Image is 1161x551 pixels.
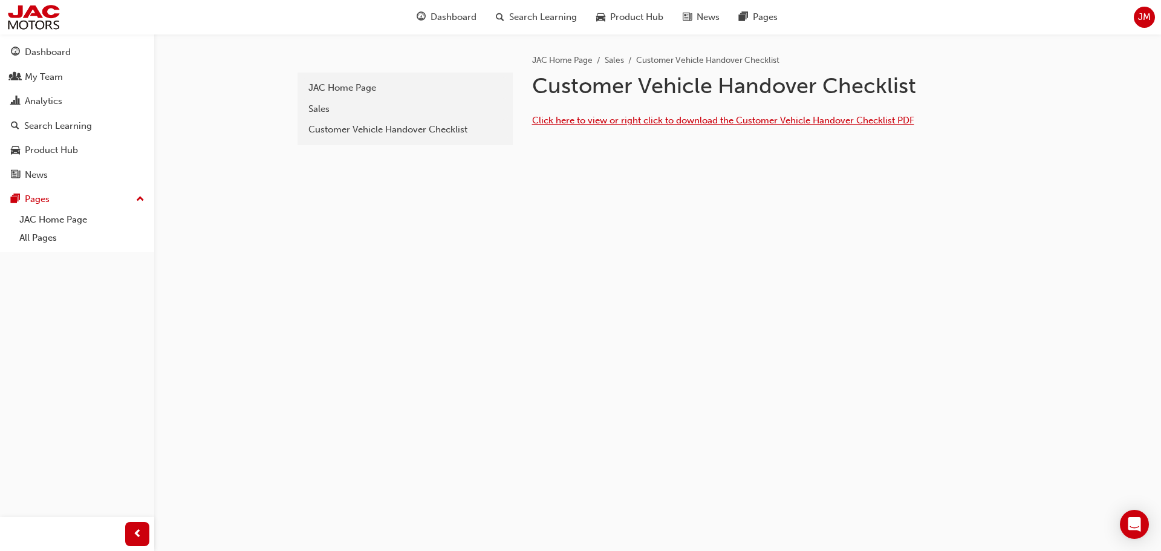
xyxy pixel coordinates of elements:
a: Sales [605,55,624,65]
a: car-iconProduct Hub [587,5,673,30]
a: Customer Vehicle Handover Checklist [302,119,508,140]
div: Pages [25,192,50,206]
h1: Customer Vehicle Handover Checklist [532,73,929,99]
span: chart-icon [11,96,20,107]
div: Dashboard [25,45,71,59]
div: Customer Vehicle Handover Checklist [308,123,502,137]
span: Search Learning [509,10,577,24]
span: Pages [753,10,778,24]
div: JAC Home Page [308,81,502,95]
button: DashboardMy TeamAnalyticsSearch LearningProduct HubNews [5,39,149,188]
button: JM [1134,7,1155,28]
span: Product Hub [610,10,663,24]
span: news-icon [683,10,692,25]
span: prev-icon [133,527,142,542]
div: Open Intercom Messenger [1120,510,1149,539]
li: Customer Vehicle Handover Checklist [636,54,779,68]
a: pages-iconPages [729,5,787,30]
a: Search Learning [5,115,149,137]
div: Product Hub [25,143,78,157]
button: Pages [5,188,149,210]
div: Search Learning [24,119,92,133]
span: search-icon [496,10,504,25]
span: up-icon [136,192,145,207]
span: guage-icon [11,47,20,58]
img: jac-portal [6,4,61,31]
a: Sales [302,99,508,120]
a: My Team [5,66,149,88]
a: JAC Home Page [532,55,593,65]
a: Click here to view or right click to download the Customer Vehicle Handover Checklist PDF [532,115,914,126]
a: Dashboard [5,41,149,64]
span: JM [1138,10,1151,24]
span: car-icon [596,10,605,25]
a: search-iconSearch Learning [486,5,587,30]
a: News [5,164,149,186]
span: car-icon [11,145,20,156]
span: search-icon [11,121,19,132]
span: guage-icon [417,10,426,25]
span: pages-icon [11,194,20,205]
div: Sales [308,102,502,116]
div: Analytics [25,94,62,108]
div: My Team [25,70,63,84]
span: news-icon [11,170,20,181]
a: Analytics [5,90,149,112]
span: News [697,10,720,24]
div: News [25,168,48,182]
a: All Pages [15,229,149,247]
a: guage-iconDashboard [407,5,486,30]
span: people-icon [11,72,20,83]
a: JAC Home Page [302,77,508,99]
a: Product Hub [5,139,149,161]
a: news-iconNews [673,5,729,30]
span: Dashboard [431,10,476,24]
span: pages-icon [739,10,748,25]
a: JAC Home Page [15,210,149,229]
